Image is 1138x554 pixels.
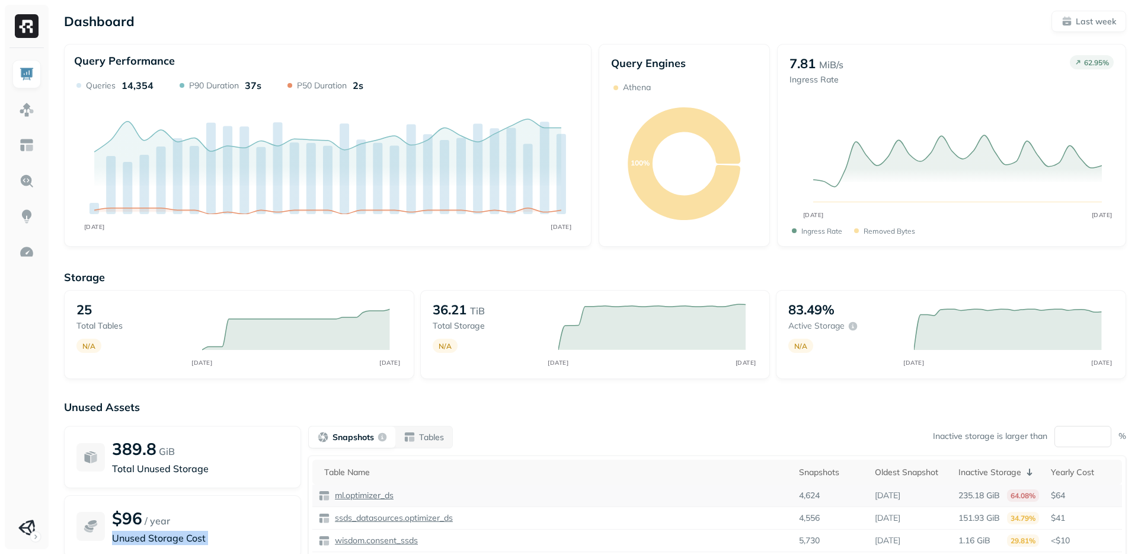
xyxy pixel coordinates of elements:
img: Ryft [15,14,39,38]
p: % [1118,431,1126,442]
p: P50 Duration [297,80,347,91]
p: 235.18 GiB [958,490,1000,501]
p: 34.79% [1007,512,1039,524]
p: TiB [470,304,485,318]
img: Dashboard [19,66,34,82]
p: Queries [86,80,116,91]
p: Unused Assets [64,400,1126,414]
p: wisdom.consent_ssds [333,535,418,546]
p: Query Performance [74,54,175,68]
p: 29.81% [1007,534,1039,547]
tspan: [DATE] [1091,211,1112,219]
p: Ingress Rate [801,227,842,235]
p: Storage [64,270,1126,284]
img: Query Explorer [19,173,34,189]
p: N/A [794,342,807,351]
button: Last week [1051,11,1126,32]
p: / year [145,514,170,528]
p: Total tables [76,320,190,332]
p: Last week [1076,16,1116,27]
p: 389.8 [112,438,156,459]
p: 4,556 [799,512,820,524]
div: Yearly Cost [1051,467,1116,478]
tspan: [DATE] [379,359,400,366]
p: 62.95 % [1084,58,1109,67]
p: GiB [159,444,175,459]
p: MiB/s [819,58,843,72]
p: 37s [245,79,261,91]
tspan: [DATE] [84,223,105,231]
p: Total Unused Storage [112,461,289,476]
img: Unity [18,520,35,536]
p: [DATE] [875,535,900,546]
p: Total storage [433,320,546,332]
p: P90 Duration [189,80,239,91]
tspan: [DATE] [1092,359,1113,366]
p: Tables [419,432,444,443]
p: Inactive storage is larger than [933,431,1047,442]
p: 83.49% [788,301,835,318]
p: 64.08% [1007,489,1039,502]
div: Oldest Snapshot [875,467,947,478]
p: [DATE] [875,512,900,524]
tspan: [DATE] [904,359,925,366]
p: 1.16 GiB [958,535,990,546]
p: Dashboard [64,13,135,30]
tspan: [DATE] [548,359,568,366]
p: 5,730 [799,535,820,546]
p: $96 [112,508,142,528]
p: 14,354 [122,79,154,91]
tspan: [DATE] [736,359,756,366]
p: N/A [82,342,95,351]
p: Removed bytes [864,227,915,235]
a: ssds_datasources.optimizer_ds [330,512,453,524]
p: Unused Storage Cost [112,531,289,545]
p: 2s [353,79,363,91]
img: Optimization [19,244,34,260]
div: Table Name [324,467,787,478]
text: 100% [631,158,650,167]
p: $41 [1051,512,1116,524]
p: Snapshots [333,432,374,443]
p: 25 [76,301,92,318]
p: ml.optimizer_ds [333,490,394,501]
p: Ingress Rate [789,74,843,85]
p: [DATE] [875,490,900,501]
p: 36.21 [433,301,466,318]
p: ssds_datasources.optimizer_ds [333,512,453,524]
p: <$10 [1051,535,1116,546]
img: table [318,512,330,524]
img: Assets [19,102,34,117]
img: Insights [19,209,34,224]
p: Query Engines [611,56,757,70]
tspan: [DATE] [192,359,213,366]
p: N/A [439,342,452,351]
a: wisdom.consent_ssds [330,535,418,546]
p: Active storage [788,320,845,332]
img: Asset Explorer [19,138,34,153]
a: ml.optimizer_ds [330,490,394,501]
tspan: [DATE] [803,211,823,219]
img: table [318,535,330,547]
tspan: [DATE] [551,223,571,231]
p: $64 [1051,490,1116,501]
p: 4,624 [799,490,820,501]
p: 151.93 GiB [958,512,1000,524]
p: 7.81 [789,55,816,72]
p: Inactive Storage [958,467,1021,478]
img: table [318,490,330,502]
p: Athena [623,82,651,93]
div: Snapshots [799,467,863,478]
